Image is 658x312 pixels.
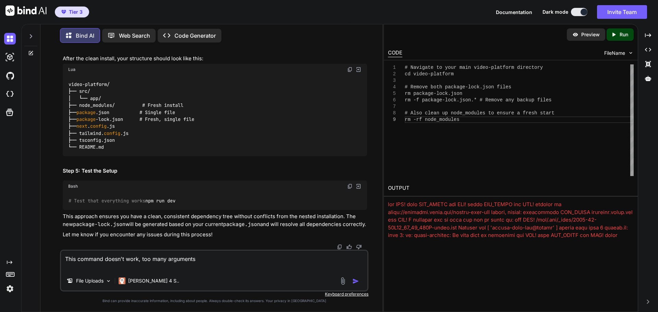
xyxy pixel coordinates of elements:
img: icon [352,278,359,285]
span: Tier 3 [69,9,83,15]
span: rm -rf node_modules [405,117,460,122]
p: After the clean install, your structure should look like this: [63,55,367,63]
span: s [549,97,551,103]
div: 7 [388,103,396,110]
span: # Test that everything works [69,198,145,204]
img: cloudideIcon [4,88,16,100]
p: Code Generator [174,32,216,40]
span: FileName [604,50,625,57]
img: like [346,244,352,250]
p: Preview [581,31,600,38]
button: Documentation [496,9,532,16]
code: npm run dev [68,197,176,204]
img: copy [347,67,353,72]
span: config [90,123,107,129]
img: darkChat [4,33,16,45]
h2: Step 5: Test the Setup [63,167,367,175]
img: Open in Browser [355,66,362,73]
span: Dark mode [543,9,568,15]
span: # Remove both package-lock.json files [405,84,511,90]
code: package-lock.json [73,221,125,228]
p: File Uploads [76,277,103,284]
img: githubDark [4,70,16,82]
p: Bind AI [76,32,94,40]
div: 5 [388,90,396,97]
div: CODE [388,49,402,57]
span: package [76,109,96,115]
img: copy [337,244,342,250]
img: Pick Models [106,278,111,284]
img: Open in Browser [355,183,362,189]
span: Bash [68,184,78,189]
img: copy [347,184,353,189]
div: 3 [388,77,396,84]
p: This approach ensures you have a clean, consistent dependency tree without conflicts from the nes... [63,213,367,228]
span: # Navigate to your main video-platform directory [405,65,543,70]
div: 6 [388,97,396,103]
img: attachment [339,277,347,285]
span: Lua [68,67,75,72]
img: Bind AI [5,5,47,16]
div: 9 [388,116,396,123]
div: 1 [388,64,396,71]
p: Let me know if you encounter any issues during this process! [63,231,367,239]
p: Bind can provide inaccurate information, including about people. Always double-check its answers.... [60,298,368,303]
textarea: This command doesn't work, too many arguments [61,251,367,271]
span: config [104,130,120,136]
span: next [76,123,87,129]
img: Claude 4 Sonnet [119,277,125,284]
span: Documentation [496,9,532,15]
code: package.json [223,221,260,228]
img: dislike [356,244,362,250]
span: # Also clean up node_modules to ensure a fresh sta [405,110,549,116]
div: 4 [388,84,396,90]
h2: OUTPUT [384,180,638,196]
p: [PERSON_NAME] 4 S.. [128,277,179,284]
p: Web Search [119,32,150,40]
div: 2 [388,71,396,77]
img: chevron down [628,50,634,56]
img: settings [4,283,16,295]
span: rt [549,110,555,116]
code: video-platform/ ├── src/ │ └── app/ ├── node_modules/ # Fresh install ├── .json # Single file ├──... [68,81,194,151]
span: cd video-platform [405,71,454,77]
span: package [76,116,96,122]
img: premium [61,10,66,14]
div: 8 [388,110,396,116]
img: darkAi-studio [4,51,16,63]
p: Keyboard preferences [60,291,368,297]
button: premiumTier 3 [55,7,89,17]
button: Invite Team [597,5,647,19]
p: Run [620,31,628,38]
span: rm package-lock.json [405,91,462,96]
img: preview [572,32,578,38]
span: rm -f package-lock.json.* # Remove any backup file [405,97,549,103]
